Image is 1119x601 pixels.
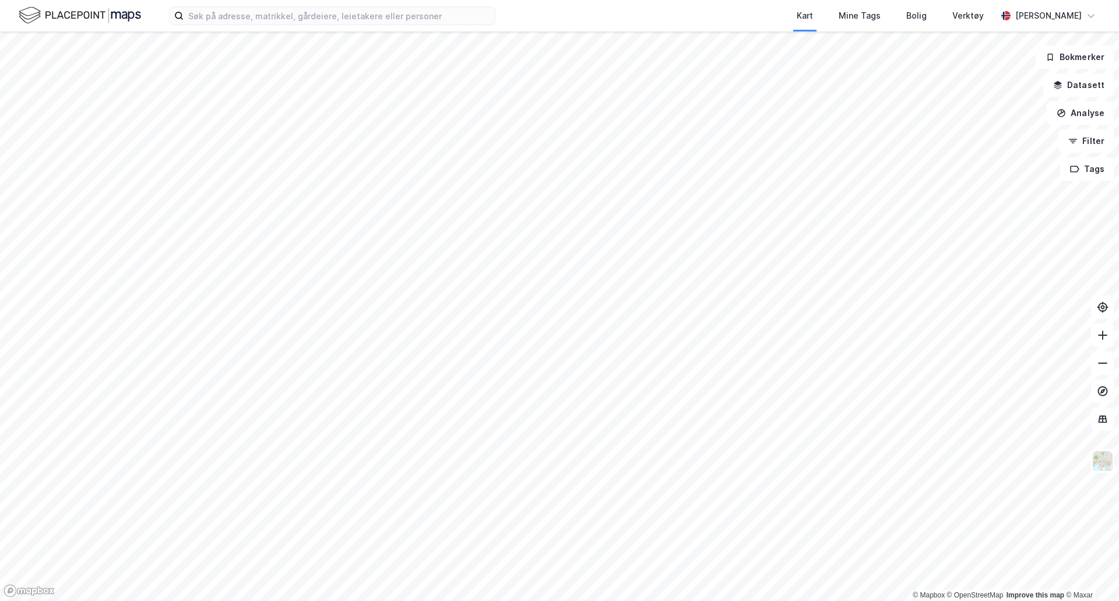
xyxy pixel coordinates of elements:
[1061,545,1119,601] iframe: Chat Widget
[913,591,945,599] a: Mapbox
[1092,450,1114,472] img: Z
[19,5,141,26] img: logo.f888ab2527a4732fd821a326f86c7f29.svg
[1047,101,1114,125] button: Analyse
[952,9,984,23] div: Verktøy
[839,9,881,23] div: Mine Tags
[1015,9,1082,23] div: [PERSON_NAME]
[1061,545,1119,601] div: Kontrollprogram for chat
[184,7,495,24] input: Søk på adresse, matrikkel, gårdeiere, leietakere eller personer
[3,584,55,598] a: Mapbox homepage
[1043,73,1114,97] button: Datasett
[1007,591,1064,599] a: Improve this map
[1058,129,1114,153] button: Filter
[1060,157,1114,181] button: Tags
[1036,45,1114,69] button: Bokmerker
[797,9,813,23] div: Kart
[947,591,1004,599] a: OpenStreetMap
[906,9,927,23] div: Bolig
